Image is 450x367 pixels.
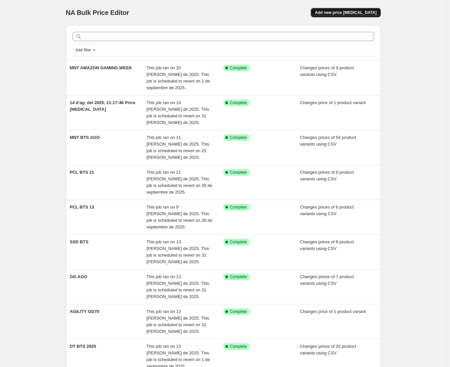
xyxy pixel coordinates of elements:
span: Changes prices of 6 product variants using CSV [300,170,354,181]
span: MNT BTS AGO [70,135,100,140]
span: Complete [230,65,247,71]
span: This job ran on 11 [PERSON_NAME] de 2025. This job is scheduled to revert on 25 [PERSON_NAME] de ... [146,135,209,160]
span: This job ran on 14 [PERSON_NAME] de 2025. This job is scheduled to revert on 31 [PERSON_NAME] de ... [146,100,209,125]
button: Add new price [MEDICAL_DATA] [311,8,380,17]
span: MNT AMAZON GAMING WEEK [70,65,132,70]
span: Complete [230,309,247,314]
span: This job ran on 21 [PERSON_NAME] de 2025. This job is scheduled to revert on 30 de septiembre de ... [146,170,212,195]
span: This job ran on 13 [PERSON_NAME] de 2025. This job is scheduled to revert on 31 [PERSON_NAME] de ... [146,274,209,299]
span: PCL BTS 21 [70,170,94,175]
span: Complete [230,274,247,279]
span: 14 d’ag. del 2025, 11:17:46 Price [MEDICAL_DATA] [70,100,136,112]
span: Changes price of 1 product variant [300,100,366,105]
span: PCL BTS 13 [70,205,94,210]
span: Complete [230,344,247,349]
span: DT BTS 2025 [70,344,96,349]
span: NA Bulk Price Editor [66,9,129,16]
span: This job ran on 9 [PERSON_NAME] de 2025. This job is scheduled to revert on 30 de septiembre de 2... [146,205,212,229]
span: Add filter [76,47,91,53]
span: Changes prices of 6 product variants using CSV [300,205,354,216]
span: This job ran on 13 [PERSON_NAME] de 2025. This job is scheduled to revert on 31 [PERSON_NAME] de ... [146,309,209,334]
span: Complete [230,205,247,210]
span: SSD BTS [70,239,88,244]
span: Changes prices of 20 product variants using CSV [300,344,356,355]
span: Complete [230,100,247,105]
span: GG AGO [70,274,87,279]
span: Add new price [MEDICAL_DATA] [315,10,376,15]
span: This job ran on 13 [PERSON_NAME] de 2025. This job is scheduled to revert on 31 [PERSON_NAME] de ... [146,239,209,264]
span: Changes prices of 7 product variants using CSV [300,274,354,286]
span: Changes price of 1 product variant [300,309,366,314]
span: Complete [230,239,247,245]
span: Changes prices of 6 product variants using CSV [300,239,354,251]
span: Complete [230,170,247,175]
button: Add filter [73,46,99,54]
span: Complete [230,135,247,140]
span: This job ran on 20 [PERSON_NAME] de 2025. This job is scheduled to revert on 2 de septiembre de 2... [146,65,210,90]
span: AGILITY GD70 [70,309,99,314]
span: Changes prices of 54 product variants using CSV [300,135,356,147]
span: Changes prices of 9 product variants using CSV [300,65,354,77]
